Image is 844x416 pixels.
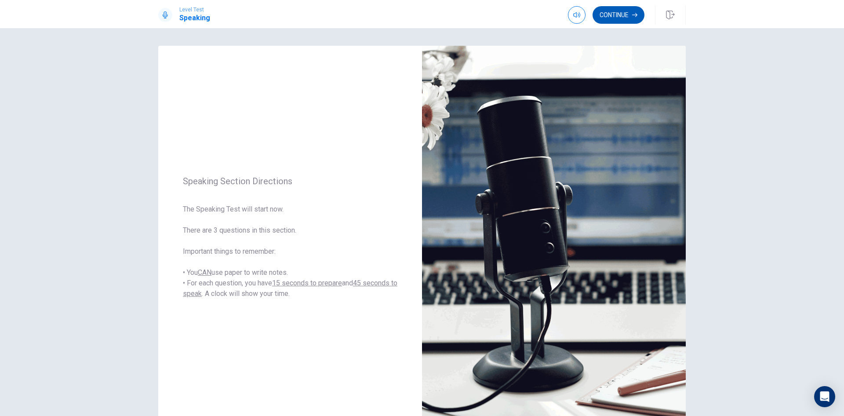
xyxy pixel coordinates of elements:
span: The Speaking Test will start now. There are 3 questions in this section. Important things to reme... [183,204,397,299]
u: CAN [198,268,211,277]
div: Open Intercom Messenger [814,386,835,407]
u: 15 seconds to prepare [272,279,342,287]
h1: Speaking [179,13,210,23]
span: Level Test [179,7,210,13]
span: Speaking Section Directions [183,176,397,186]
button: Continue [593,6,644,24]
